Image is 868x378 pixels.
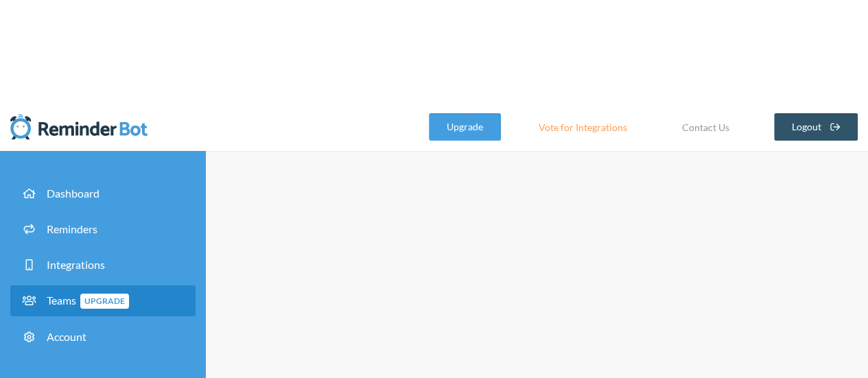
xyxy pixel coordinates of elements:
a: Vote for Integrations [521,113,644,141]
a: Account [10,322,196,352]
span: Dashboard [47,187,99,200]
span: Integrations [47,258,105,271]
a: Reminders [10,214,196,244]
a: Dashboard [10,178,196,209]
span: Teams [47,294,129,307]
span: Upgrade [80,294,129,309]
a: Contact Us [665,113,747,141]
a: TeamsUpgrade [10,285,196,316]
a: Integrations [10,250,196,280]
a: Logout [774,113,858,141]
a: Upgrade [429,113,501,141]
span: Account [47,330,86,343]
span: Reminders [47,222,97,235]
img: Reminder Bot [10,113,148,141]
